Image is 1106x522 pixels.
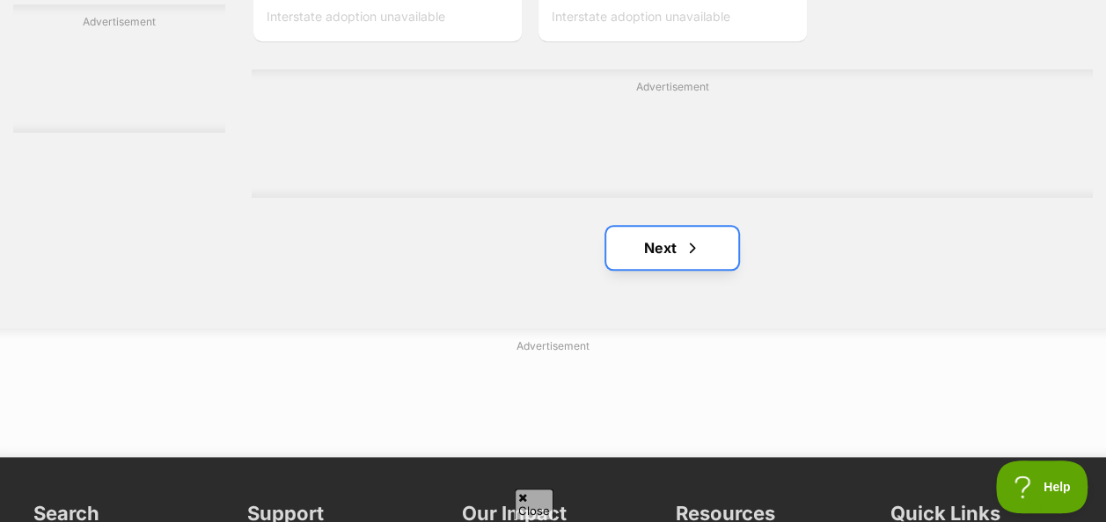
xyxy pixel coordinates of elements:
[996,460,1088,513] iframe: Help Scout Beacon - Open
[552,9,730,24] span: Interstate adoption unavailable
[515,489,553,519] span: Close
[252,69,1093,198] div: Advertisement
[252,227,1093,269] nav: Pagination
[13,4,225,133] div: Advertisement
[606,227,738,269] a: Next page
[267,9,445,24] span: Interstate adoption unavailable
